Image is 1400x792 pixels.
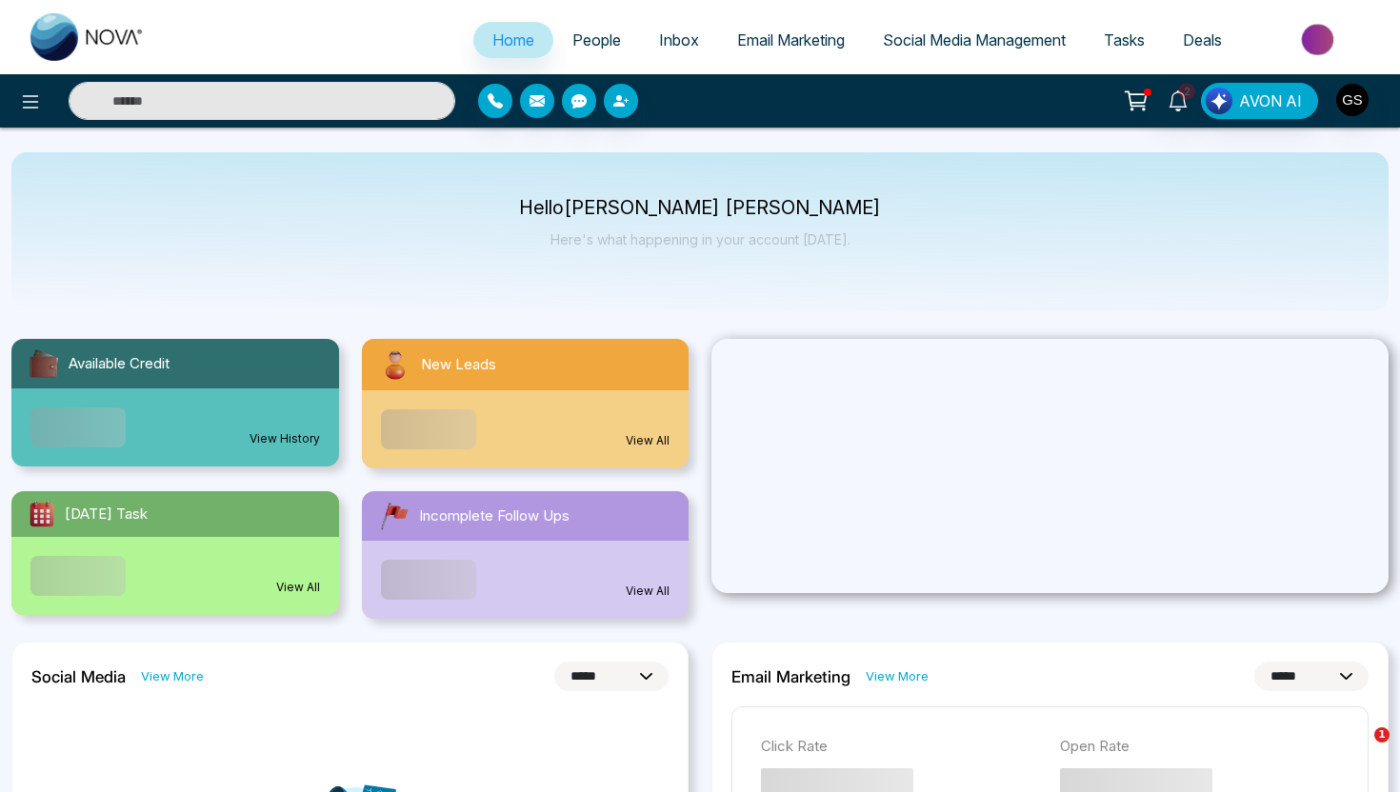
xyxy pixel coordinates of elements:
img: Nova CRM Logo [30,13,145,61]
span: [DATE] Task [65,504,148,525]
a: View All [626,432,670,449]
img: followUps.svg [377,499,411,533]
a: Deals [1164,22,1241,58]
a: Email Marketing [718,22,864,58]
span: Tasks [1104,30,1145,49]
span: Home [492,30,534,49]
a: People [553,22,640,58]
p: Open Rate [1060,736,1340,758]
span: 1 [1374,727,1390,742]
a: View All [276,579,320,596]
span: Social Media Management [883,30,1066,49]
p: Click Rate [761,736,1041,758]
h2: Social Media [31,667,126,686]
a: Inbox [640,22,718,58]
a: View History [250,430,320,447]
a: View More [141,667,204,685]
a: View All [626,583,670,600]
img: availableCredit.svg [27,346,61,381]
span: New Leads [421,354,496,376]
a: Tasks [1085,22,1164,58]
button: AVON AI [1201,83,1318,119]
span: AVON AI [1239,89,1302,112]
a: New LeadsView All [350,339,701,468]
img: Market-place.gif [1250,18,1389,61]
a: Social Media Management [864,22,1085,58]
img: todayTask.svg [27,499,57,529]
a: View More [866,667,929,685]
span: Inbox [659,30,699,49]
p: Hello [PERSON_NAME] [PERSON_NAME] [519,200,881,216]
span: 2 [1178,83,1195,100]
img: Lead Flow [1206,88,1232,114]
span: Incomplete Follow Ups [419,505,570,527]
p: Here's what happening in your account [DATE]. [519,231,881,247]
img: User Avatar [1336,84,1369,116]
span: Deals [1183,30,1222,49]
h2: Email Marketing [731,667,850,686]
a: Home [473,22,553,58]
a: Incomplete Follow UpsView All [350,491,701,619]
span: Email Marketing [737,30,845,49]
span: Available Credit [69,353,170,375]
img: newLeads.svg [377,346,413,383]
a: 2 [1155,83,1201,116]
span: People [572,30,621,49]
iframe: Intercom live chat [1335,727,1381,773]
